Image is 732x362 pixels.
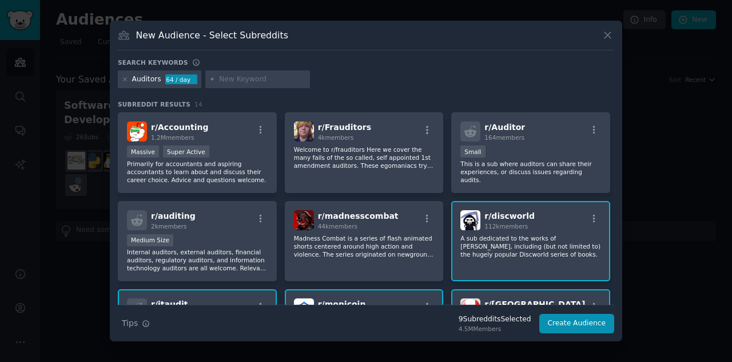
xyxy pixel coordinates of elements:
[118,313,154,333] button: Tips
[484,211,535,221] span: r/ discworld
[127,248,268,272] p: Internal auditors, external auditors, financial auditors, regulatory auditors, and information te...
[151,123,209,132] span: r/ Accounting
[294,121,314,141] img: Frauditors
[484,300,585,309] span: r/ [GEOGRAPHIC_DATA]
[194,101,202,108] span: 14
[151,134,194,141] span: 1.2M members
[318,211,399,221] span: r/ madnesscombat
[163,145,209,158] div: Super Active
[484,223,528,230] span: 112k members
[484,123,525,132] span: r/ Auditor
[318,223,357,230] span: 44k members
[460,210,480,230] img: discworld
[460,234,601,258] p: A sub dedicated to the works of [PERSON_NAME], including (but not limited to) the hugely popular ...
[151,223,187,230] span: 2k members
[165,74,197,85] div: 64 / day
[151,300,188,309] span: r/ itaudit
[127,121,147,141] img: Accounting
[459,325,531,333] div: 4.5M Members
[219,74,306,85] input: New Keyword
[136,29,288,41] h3: New Audience - Select Subreddits
[127,145,159,158] div: Massive
[118,58,188,66] h3: Search keywords
[122,317,138,329] span: Tips
[460,160,601,184] p: This is a sub where auditors can share their experiences, or discuss issues regarding audits.
[294,298,314,318] img: monicoin
[318,300,366,309] span: r/ monicoin
[460,298,480,318] img: canada
[294,210,314,230] img: madnesscombat
[460,145,485,158] div: Small
[127,160,268,184] p: Primarily for accountants and aspiring accountants to learn about and discuss their career choice...
[294,145,435,170] p: Welcome to r/frauditors Here we cover the many fails of the so called, self appointed 1st amendme...
[118,100,190,108] span: Subreddit Results
[151,211,196,221] span: r/ auditing
[459,314,531,325] div: 9 Subreddit s Selected
[294,234,435,258] p: Madness Combat is a series of flash animated shorts centered around high action and violence. The...
[127,234,173,246] div: Medium Size
[318,134,354,141] span: 4k members
[318,123,371,132] span: r/ Frauditors
[539,314,615,333] button: Create Audience
[132,74,161,85] div: Auditors
[484,134,524,141] span: 164 members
